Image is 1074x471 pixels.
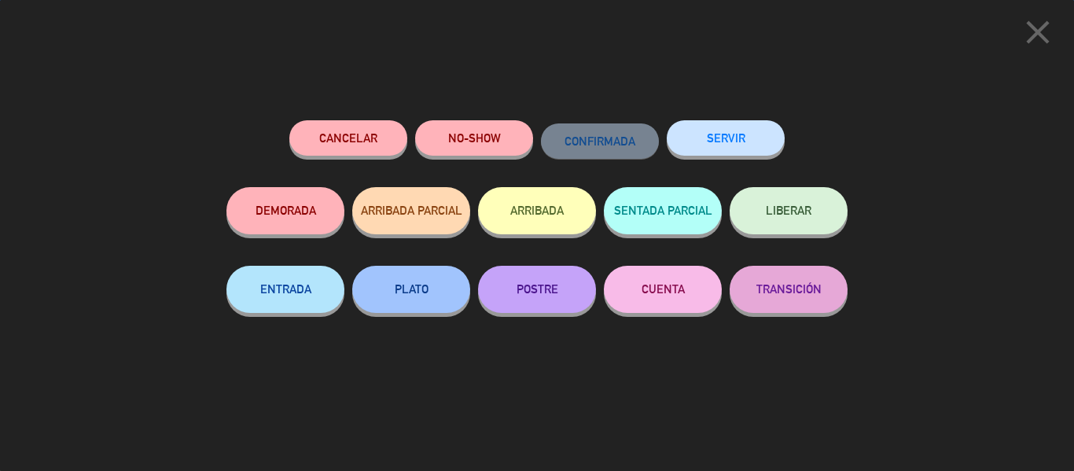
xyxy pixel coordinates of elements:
button: DEMORADA [226,187,344,234]
button: ARRIBADA [478,187,596,234]
button: ARRIBADA PARCIAL [352,187,470,234]
button: POSTRE [478,266,596,313]
span: LIBERAR [766,204,811,217]
button: CONFIRMADA [541,123,659,159]
button: PLATO [352,266,470,313]
button: LIBERAR [730,187,848,234]
button: SENTADA PARCIAL [604,187,722,234]
span: CONFIRMADA [565,134,635,148]
button: ENTRADA [226,266,344,313]
button: CUENTA [604,266,722,313]
button: close [1013,12,1062,58]
button: NO-SHOW [415,120,533,156]
button: TRANSICIÓN [730,266,848,313]
span: ARRIBADA PARCIAL [361,204,462,217]
i: close [1018,13,1057,52]
button: Cancelar [289,120,407,156]
button: SERVIR [667,120,785,156]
